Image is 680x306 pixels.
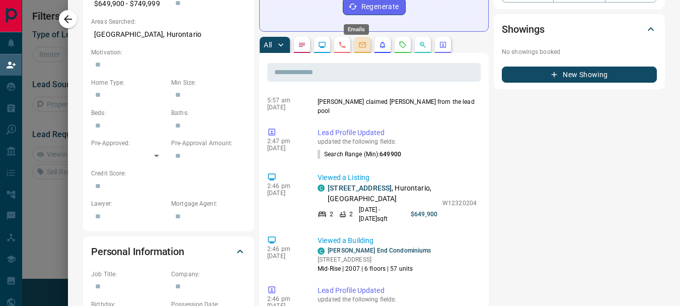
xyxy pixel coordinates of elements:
svg: Calls [338,41,346,49]
p: , Hurontario, [GEOGRAPHIC_DATA] [328,183,437,204]
p: Viewed a Listing [318,172,477,183]
p: Search Range (Min) : [318,150,401,159]
p: [DATE] [267,253,303,260]
p: [DATE] [267,104,303,111]
p: 5:57 am [267,97,303,104]
p: Areas Searched: [91,17,246,26]
p: Pre-Approved: [91,139,166,148]
p: No showings booked [502,47,657,56]
p: Lawyer: [91,199,166,208]
p: 2:46 pm [267,182,303,190]
p: Beds: [91,108,166,117]
p: Baths: [171,108,246,117]
svg: Notes [298,41,306,49]
button: New Showing [502,67,657,83]
p: 2 [349,210,353,219]
div: Emails [344,24,369,35]
p: [STREET_ADDRESS] [318,255,431,264]
p: Viewed a Building [318,235,477,246]
p: [PERSON_NAME] claimed [PERSON_NAME] from the lead pool [318,97,477,115]
div: condos.ca [318,248,325,255]
div: Showings [502,17,657,41]
svg: Listing Alerts [379,41,387,49]
p: Lead Profile Updated [318,285,477,296]
p: W12320204 [442,199,477,208]
p: updated the following fields: [318,138,477,145]
p: Mortgage Agent: [171,199,246,208]
svg: Requests [399,41,407,49]
svg: Lead Browsing Activity [318,41,326,49]
p: 2:47 pm [267,138,303,145]
h2: Showings [502,21,545,37]
p: [GEOGRAPHIC_DATA], Hurontario [91,26,246,43]
span: 649900 [380,151,401,158]
svg: Opportunities [419,41,427,49]
p: [DATE] - [DATE] sqft [359,205,405,223]
p: 2:46 pm [267,295,303,302]
p: All [264,41,272,48]
a: [PERSON_NAME] End Condominiums [328,247,431,254]
svg: Agent Actions [439,41,447,49]
div: Personal Information [91,239,246,264]
h2: Personal Information [91,243,184,260]
p: Mid-Rise | 2007 | 6 floors | 57 units [318,264,431,273]
p: Company: [171,270,246,279]
p: Motivation: [91,48,246,57]
p: [DATE] [267,145,303,152]
p: Credit Score: [91,169,246,178]
p: Lead Profile Updated [318,128,477,138]
p: $649,900 [411,210,437,219]
a: [STREET_ADDRESS] [328,184,392,192]
p: Job Title: [91,270,166,279]
p: 2:46 pm [267,246,303,253]
p: 2 [330,210,333,219]
p: [DATE] [267,190,303,197]
p: Min Size: [171,78,246,87]
p: updated the following fields: [318,296,477,303]
div: condos.ca [318,185,325,192]
p: Home Type: [91,78,166,87]
p: Pre-Approval Amount: [171,139,246,148]
svg: Emails [358,41,366,49]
